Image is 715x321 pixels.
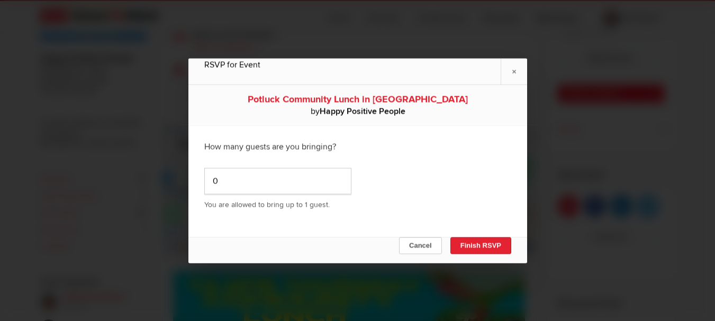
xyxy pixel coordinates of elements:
button: Finish RSVP [450,237,511,254]
div: How many guests are you bringing? [204,133,511,160]
button: Cancel [399,237,442,254]
a: × [501,58,527,84]
p: You are allowed to bring up to 1 guest. [204,199,511,210]
div: RSVP for Event [204,58,511,71]
div: by [204,105,511,117]
b: Happy Positive People [319,106,405,116]
div: Potluck Community Lunch in [GEOGRAPHIC_DATA] [204,93,511,105]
